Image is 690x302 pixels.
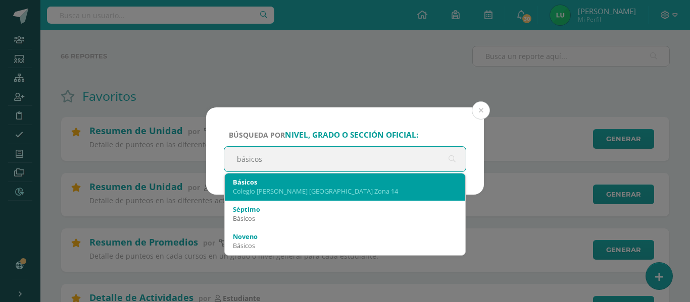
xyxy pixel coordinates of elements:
button: Close (Esc) [472,101,490,119]
div: Colegio [PERSON_NAME] [GEOGRAPHIC_DATA] Zona 14 [233,187,457,196]
div: Básicos [233,177,457,187]
input: ej. Primero primaria, etc. [224,147,466,171]
strong: nivel, grado o sección oficial: [285,130,418,140]
div: Básicos [233,214,457,223]
span: Búsqueda por [229,130,418,140]
div: Séptimo [233,205,457,214]
div: Básicos [233,241,457,250]
div: Noveno [233,232,457,241]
